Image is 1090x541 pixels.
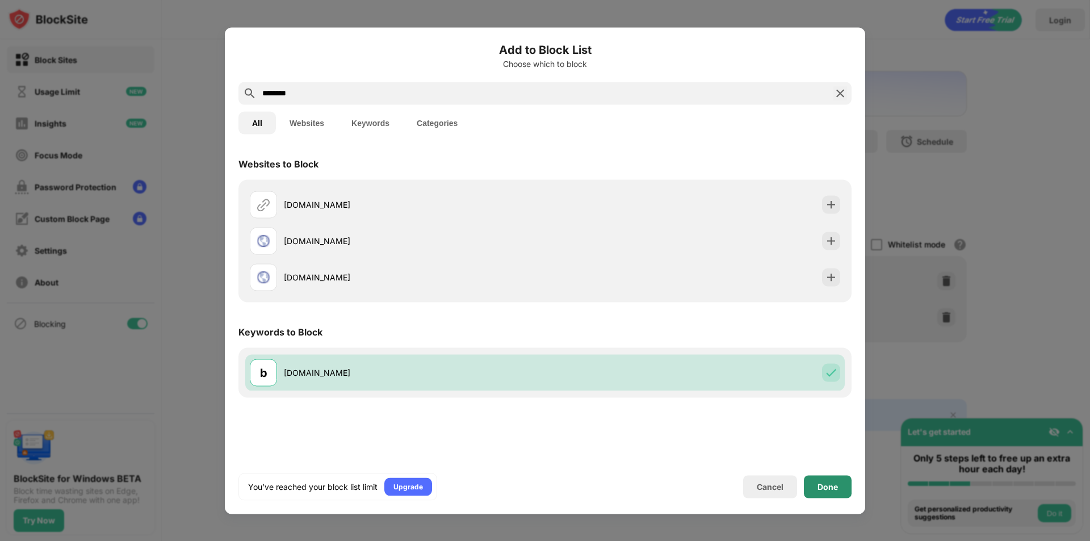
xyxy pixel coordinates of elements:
div: Choose which to block [238,59,852,68]
button: Keywords [338,111,403,134]
div: Upgrade [393,481,423,492]
div: [DOMAIN_NAME] [284,199,545,211]
div: Cancel [757,482,783,492]
div: b [260,364,267,381]
button: All [238,111,276,134]
button: Categories [403,111,471,134]
div: Done [817,482,838,491]
h6: Add to Block List [238,41,852,58]
img: favicons [257,270,270,284]
div: [DOMAIN_NAME] [284,271,545,283]
div: You’ve reached your block list limit [248,481,378,492]
div: Websites to Block [238,158,318,169]
div: Keywords to Block [238,326,322,337]
img: favicons [257,234,270,248]
div: [DOMAIN_NAME] [284,235,545,247]
div: [DOMAIN_NAME] [284,367,545,379]
img: url.svg [257,198,270,211]
img: search.svg [243,86,257,100]
button: Websites [276,111,338,134]
img: search-close [833,86,847,100]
